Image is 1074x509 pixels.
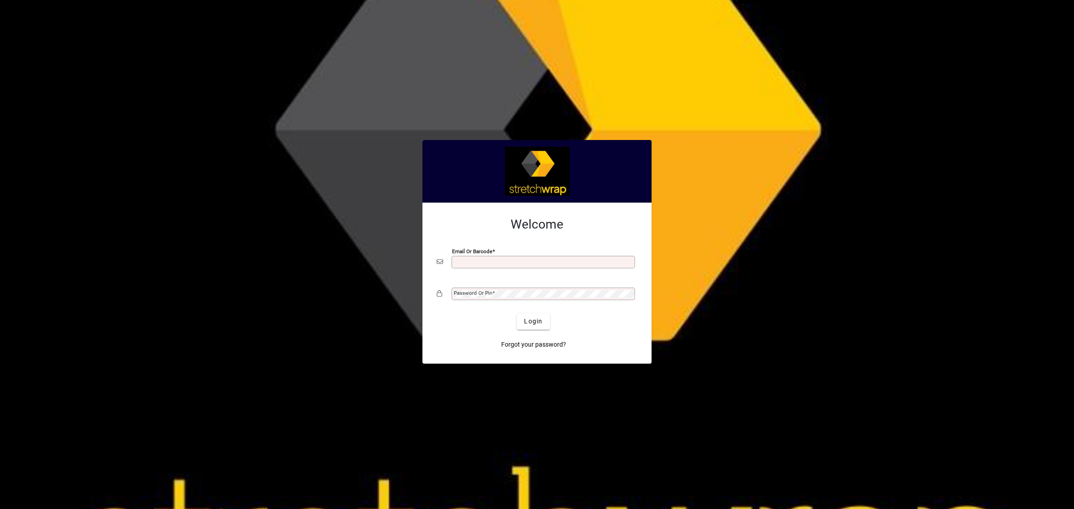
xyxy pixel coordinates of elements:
span: Forgot your password? [501,340,566,349]
button: Login [517,314,550,330]
a: Forgot your password? [498,337,570,353]
mat-label: Email or Barcode [452,248,492,254]
span: Login [524,317,542,326]
mat-label: Password or Pin [454,290,492,296]
h2: Welcome [437,217,637,232]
